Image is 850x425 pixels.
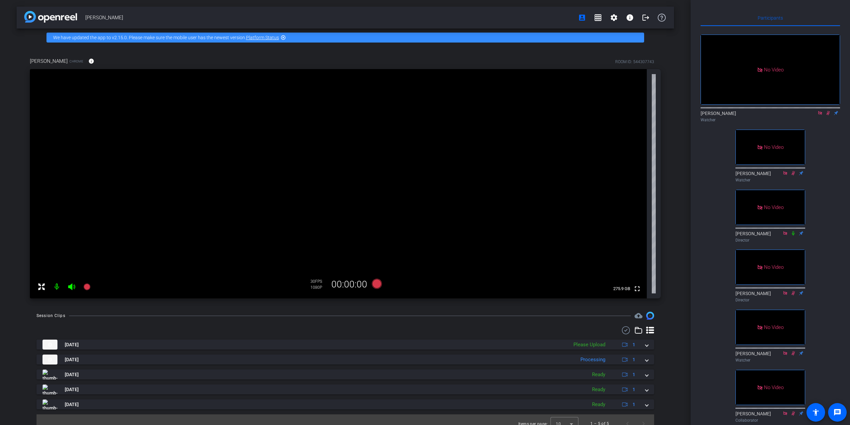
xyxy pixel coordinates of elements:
mat-expansion-panel-header: thumb-nail[DATE]Ready1 [37,384,654,394]
span: No Video [764,144,784,150]
mat-icon: logout [642,14,650,22]
mat-icon: grid_on [594,14,602,22]
div: Watcher [701,117,840,123]
div: Director [735,237,805,243]
span: No Video [764,384,784,390]
mat-icon: account_box [578,14,586,22]
span: FPS [315,279,322,284]
div: Ready [589,401,609,408]
div: ROOM ID: 544307743 [615,59,654,65]
img: thumb-nail [42,370,57,379]
span: 1 [633,341,635,348]
a: Platform Status [246,35,279,40]
div: Session Clips [37,312,65,319]
div: Director [735,297,805,303]
mat-icon: info [626,14,634,22]
div: Watcher [735,357,805,363]
mat-expansion-panel-header: thumb-nail[DATE]Processing1 [37,355,654,365]
span: [PERSON_NAME] [85,11,574,24]
span: 1 [633,401,635,408]
span: No Video [764,324,784,330]
span: [DATE] [65,341,79,348]
mat-icon: fullscreen [633,285,641,293]
div: [PERSON_NAME] [735,230,805,243]
div: We have updated the app to v2.15.0. Please make sure the mobile user has the newest version. [46,33,644,43]
div: 30 [310,279,327,284]
div: [PERSON_NAME] [735,170,805,183]
mat-icon: info [88,58,94,64]
span: [DATE] [65,401,79,408]
div: Please Upload [570,341,609,349]
span: 1 [633,386,635,393]
mat-icon: accessibility [812,408,820,416]
span: No Video [764,264,784,270]
div: 1080P [310,285,327,290]
mat-icon: message [833,408,841,416]
div: [PERSON_NAME] [701,110,840,123]
div: [PERSON_NAME] [735,350,805,363]
span: Chrome [69,59,83,64]
img: app-logo [24,11,77,23]
img: thumb-nail [42,355,57,365]
mat-icon: cloud_upload [635,312,642,320]
span: [PERSON_NAME] [30,57,68,65]
span: [DATE] [65,356,79,363]
div: Processing [577,356,609,364]
div: Watcher [735,177,805,183]
img: thumb-nail [42,399,57,409]
img: Session clips [646,312,654,320]
mat-icon: settings [610,14,618,22]
span: [DATE] [65,371,79,378]
span: Destinations for your clips [635,312,642,320]
mat-expansion-panel-header: thumb-nail[DATE]Please Upload1 [37,340,654,350]
mat-icon: highlight_off [281,35,286,40]
mat-expansion-panel-header: thumb-nail[DATE]Ready1 [37,370,654,379]
img: thumb-nail [42,384,57,394]
span: 275.9 GB [611,285,633,293]
div: 00:00:00 [327,279,372,290]
div: [PERSON_NAME] [735,290,805,303]
mat-expansion-panel-header: thumb-nail[DATE]Ready1 [37,399,654,409]
div: Collaborator [735,417,805,423]
span: [DATE] [65,386,79,393]
div: Ready [589,386,609,393]
span: No Video [764,204,784,210]
span: 1 [633,356,635,363]
span: No Video [764,66,784,72]
div: [PERSON_NAME] [735,410,805,423]
span: Participants [758,16,783,20]
span: 1 [633,371,635,378]
div: Ready [589,371,609,378]
img: thumb-nail [42,340,57,350]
